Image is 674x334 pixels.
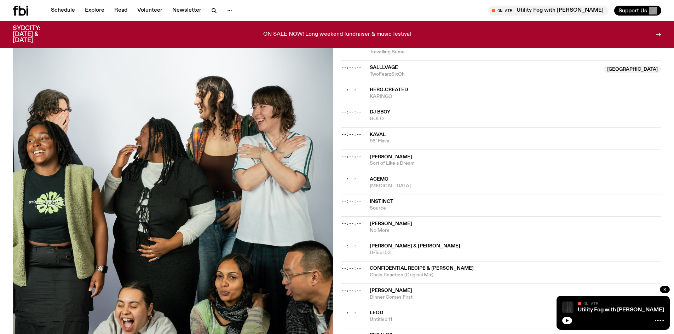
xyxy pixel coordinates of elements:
[370,132,386,137] span: Kaval
[370,65,398,70] span: Salllvage
[370,294,662,301] span: Dinner Comes First
[341,131,361,137] span: --:--:--
[47,6,79,16] a: Schedule
[370,199,393,204] span: Instinct
[370,205,662,212] span: Source
[341,265,361,271] span: --:--:--
[341,243,361,249] span: --:--:--
[370,272,662,279] span: Chain Reaction (Original Mix)
[618,7,647,14] span: Support Us
[341,154,361,159] span: --:--:--
[370,221,412,226] span: [PERSON_NAME]
[562,301,574,313] img: Cover of Giuseppe Ielasi's album "an insistence on material vol.2"
[341,198,361,204] span: --:--:--
[370,183,662,189] span: [MEDICAL_DATA]
[13,25,58,43] h3: SYDCITY: [DATE] & [DATE]
[341,65,361,70] span: --:--:--
[370,110,390,115] span: DJ Bboy
[370,138,662,145] span: 98' Flava
[370,227,662,234] span: No More
[370,49,662,55] span: Travelling Sume
[604,66,661,73] span: [GEOGRAPHIC_DATA]
[370,244,460,248] span: [PERSON_NAME] & [PERSON_NAME]
[370,316,662,323] span: Untitled 11
[133,6,167,16] a: Volunteer
[370,154,412,159] span: [PERSON_NAME]
[370,87,408,92] span: hero.created
[370,266,474,271] span: Confidential Recipe & [PERSON_NAME]
[341,87,361,93] span: --:--:--
[370,177,388,182] span: AceMo
[341,310,361,316] span: --:--:--
[341,221,361,226] span: --:--:--
[370,310,383,315] span: Leod
[583,301,598,306] span: On Air
[370,160,662,167] span: Sort of Like a Dream
[341,109,361,115] span: --:--:--
[370,250,662,256] span: U-Tool 03
[263,31,411,38] p: ON SALE NOW! Long weekend fundraiser & music festival
[341,288,361,293] span: --:--:--
[110,6,132,16] a: Read
[578,307,664,313] a: Utility Fog with [PERSON_NAME]
[341,176,361,182] span: --:--:--
[370,116,662,122] span: GOLO
[370,288,412,293] span: [PERSON_NAME]
[370,93,662,100] span: KARINGO
[168,6,206,16] a: Newsletter
[81,6,109,16] a: Explore
[614,6,661,16] button: Support Us
[488,6,609,16] button: On AirUtility Fog with [PERSON_NAME]
[370,71,600,78] span: TwoFearzSixOh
